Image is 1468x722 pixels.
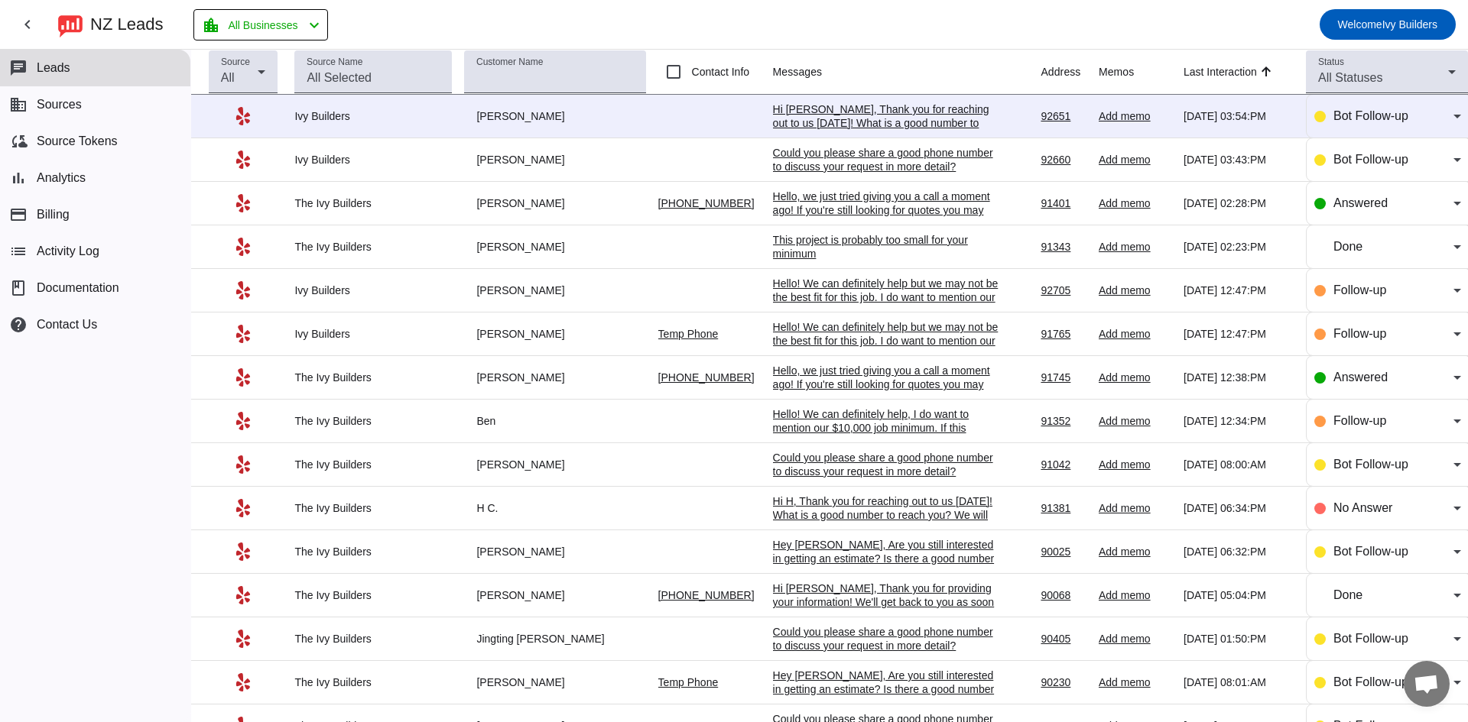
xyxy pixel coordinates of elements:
mat-label: Source Name [307,57,362,67]
div: 91042 [1041,458,1086,471]
a: Open chat [1404,661,1450,707]
div: [PERSON_NAME] [464,675,645,689]
div: The Ivy Builders [294,414,452,428]
div: Could you please share a good phone number to discuss your request in more detail?​ [773,625,1002,652]
mat-icon: Yelp [234,586,252,604]
div: 90230 [1041,675,1086,689]
div: [DATE] 08:01:AM [1184,675,1294,689]
div: Add memo [1099,283,1171,297]
div: [DATE] 12:47:PM [1184,327,1294,341]
span: Contact Us [37,318,97,332]
div: [PERSON_NAME] [464,545,645,558]
span: Bot Follow-up [1333,632,1408,645]
div: Hello, we just tried giving you a call a moment ago! If you're still looking for quotes you may m... [773,189,1002,244]
mat-icon: Yelp [234,281,252,299]
mat-label: Customer Name [476,57,543,67]
label: Contact Info [689,64,750,79]
div: NZ Leads [90,14,163,35]
th: Messages [773,50,1041,95]
div: Hey [PERSON_NAME], Are you still interested in getting an estimate? Is there a good number to rea... [773,669,1002,710]
div: [DATE] 12:38:PM [1184,371,1294,384]
mat-icon: Yelp [234,325,252,343]
mat-icon: payment [9,206,28,224]
mat-icon: Yelp [234,238,252,256]
mat-icon: bar_chart [9,169,28,187]
span: Bot Follow-up [1333,545,1408,558]
div: [DATE] 08:00:AM [1184,458,1294,471]
input: All Selected [307,69,440,87]
div: Hi H, Thank you for reaching out to us [DATE]! What is a good number to reach you? We will call y... [773,494,1002,549]
mat-icon: cloud_sync [9,132,28,151]
div: [PERSON_NAME] [464,240,645,254]
mat-icon: Yelp [234,194,252,212]
div: [DATE] 06:34:PM [1184,501,1294,515]
div: [DATE] 03:43:PM [1184,153,1294,167]
div: H C. [464,501,645,515]
button: All Businesses [193,9,328,40]
div: Add memo [1099,501,1171,515]
mat-icon: Yelp [234,151,252,169]
div: [DATE] 12:47:PM [1184,283,1294,297]
span: book [9,279,28,297]
span: Follow-up [1333,283,1386,296]
div: The Ivy Builders [294,501,452,515]
span: Sources [37,98,82,112]
div: The Ivy Builders [294,675,452,689]
mat-icon: Yelp [234,499,252,517]
div: Hi [PERSON_NAME], Thank you for providing your information! We'll get back to you as soon as poss... [773,581,1002,636]
mat-icon: chevron_left [18,15,37,34]
div: 92651 [1041,109,1086,123]
div: Add memo [1099,371,1171,384]
div: [PERSON_NAME] [464,371,645,384]
mat-icon: Yelp [234,630,252,648]
div: Hello! We can definitely help but we may not be the best fit for this job. I do want to mention o... [773,277,1002,345]
a: Temp Phone [658,676,719,688]
div: 92705 [1041,283,1086,297]
th: Address [1041,50,1099,95]
div: Add memo [1099,632,1171,646]
mat-icon: chat [9,59,28,77]
div: Add memo [1099,109,1171,123]
div: [PERSON_NAME] [464,458,645,471]
mat-icon: Yelp [234,368,252,387]
mat-icon: help [9,316,28,334]
div: [PERSON_NAME] [464,327,645,341]
div: [PERSON_NAME] [464,283,645,297]
span: Bot Follow-up [1333,675,1408,688]
div: Add memo [1099,675,1171,689]
span: Bot Follow-up [1333,109,1408,122]
div: Last Interaction [1184,64,1257,79]
div: [DATE] 06:32:PM [1184,545,1294,558]
span: Answered [1333,196,1388,209]
a: [PHONE_NUMBER] [658,589,755,601]
div: Ben [464,414,645,428]
div: [DATE] 02:28:PM [1184,196,1294,210]
div: Ivy Builders [294,109,452,123]
span: Activity Log [37,244,99,258]
div: Could you please share a good phone number to discuss your request in more detail?​ [773,451,1002,478]
span: Follow-up [1333,327,1386,340]
div: [PERSON_NAME] [464,153,645,167]
div: The Ivy Builders [294,458,452,471]
span: Done [1333,240,1362,253]
div: 91745 [1041,371,1086,384]
span: Source Tokens [37,134,118,148]
div: [PERSON_NAME] [464,588,645,602]
div: 91343 [1041,240,1086,254]
div: 91765 [1041,327,1086,341]
div: Add memo [1099,458,1171,471]
a: [PHONE_NUMBER] [658,197,755,209]
mat-icon: Yelp [234,673,252,691]
div: Could you please share a good phone number to discuss your request in more detail?​ [773,146,1002,173]
a: Temp Phone [658,328,719,340]
div: Hi [PERSON_NAME], Thank you for reaching out to us [DATE]! What is a good number to reach you? We... [773,102,1002,157]
div: 90068 [1041,588,1086,602]
div: 91381 [1041,501,1086,515]
div: Ivy Builders [294,283,452,297]
div: The Ivy Builders [294,632,452,646]
div: Add memo [1099,588,1171,602]
div: Add memo [1099,414,1171,428]
span: Bot Follow-up [1333,153,1408,166]
mat-icon: business [9,96,28,114]
mat-icon: Yelp [234,542,252,561]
